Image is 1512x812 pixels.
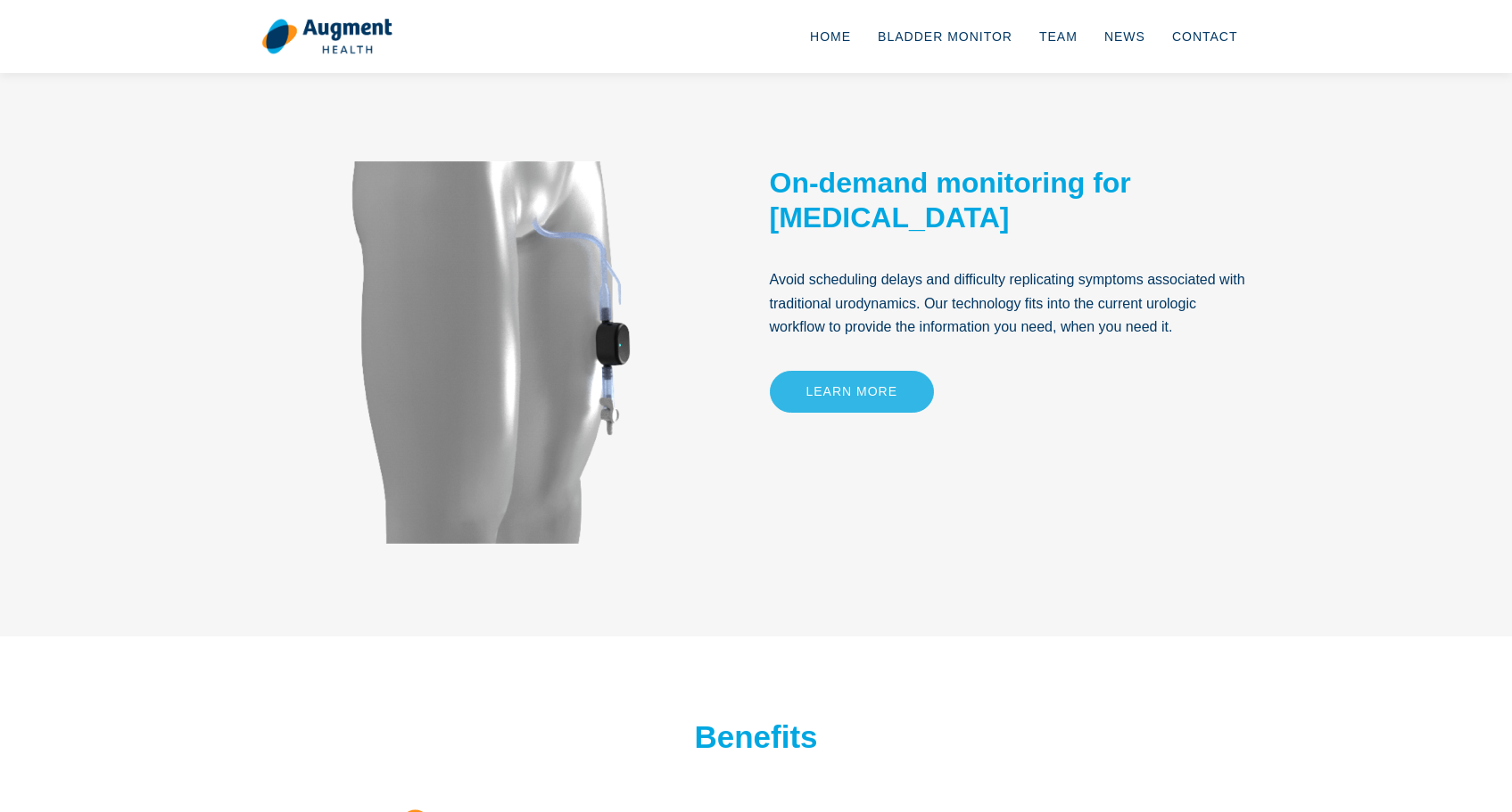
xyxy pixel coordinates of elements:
a: Bladder Monitor [864,7,1026,66]
a: Team [1026,7,1091,66]
a: Learn More [770,371,935,413]
p: Avoid scheduling delays and difficulty replicating symptoms associated with traditional urodynami... [770,268,1252,339]
a: Contact [1159,7,1252,66]
a: News [1091,7,1159,66]
img: logo [261,18,392,55]
h2: On-demand monitoring for [MEDICAL_DATA] [770,166,1252,234]
a: Home [797,7,864,66]
h2: Benefits [516,718,997,756]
